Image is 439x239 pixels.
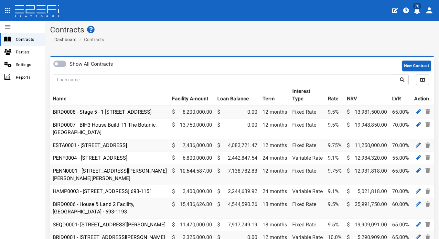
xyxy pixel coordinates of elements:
[215,165,260,185] td: 7,138,782.83
[402,61,431,71] button: New Contract
[260,152,290,165] td: 24 months
[215,198,260,218] td: 4,544,590.26
[53,122,156,135] a: BIRD0007 - BIH3 House Build T1 The Botanic, [GEOGRAPHIC_DATA]
[53,222,166,228] a: SEQD0001- [STREET_ADDRESS][PERSON_NAME]
[169,139,215,152] td: 7,436,000.00
[260,165,290,185] td: 12 months
[412,85,434,106] th: Action
[78,36,104,43] li: Contracts
[424,187,432,195] a: Delete Contract
[16,36,40,43] span: Contracts
[215,106,260,119] td: 0.00
[169,152,215,165] td: 6,800,000.00
[390,119,412,139] td: 70.00%
[52,36,77,43] a: Dashboard
[344,152,390,165] td: 12,984,320.00
[325,185,344,198] td: 9.1%
[53,201,134,215] a: BIRD0006 - House & Land 2 Facility, [GEOGRAPHIC_DATA] - 693-1193
[390,165,412,185] td: 65.00%
[215,185,260,198] td: 2,244,639.92
[290,165,325,185] td: Fixed Rate
[53,142,127,148] a: ESTA0001 - [STREET_ADDRESS]
[390,106,412,119] td: 65.00%
[260,119,290,139] td: 12 months
[290,218,325,231] td: Fixed Rate
[260,85,290,106] th: Term
[169,119,215,139] td: 13,750,000.00
[424,141,432,149] a: Delete Contract
[169,106,215,119] td: 8,200,000.00
[260,139,290,152] td: 12 months
[70,61,113,68] label: Show All Contracts
[50,26,434,34] h1: Contracts
[325,165,344,185] td: 9.75%
[344,185,390,198] td: 5,021,818.00
[390,218,412,231] td: 65.00%
[260,185,290,198] td: 24 months
[424,121,432,129] a: Delete Contract
[215,152,260,165] td: 2,442,847.54
[390,139,412,152] td: 70.00%
[424,167,432,175] a: Delete Contract
[424,108,432,116] a: Delete Contract
[344,218,390,231] td: 19,909,091.00
[16,48,40,56] span: Parties
[325,152,344,165] td: 9.1%
[260,106,290,119] td: 12 months
[290,185,325,198] td: Variable Rate
[169,185,215,198] td: 3,400,000.00
[53,155,127,161] a: PENF0004 - [STREET_ADDRESS]
[390,198,412,218] td: 60.00%
[390,185,412,198] td: 70.00%
[344,165,390,185] td: 12,931,818.00
[290,139,325,152] td: Fixed Rate
[53,188,152,194] a: HAMP0003 - [STREET_ADDRESS] 693-1151
[52,37,77,42] span: Dashboard
[16,74,40,81] span: Reports
[53,74,396,85] input: Loan name
[53,168,167,181] a: PENN0001 - [STREET_ADDRESS][PERSON_NAME][PERSON_NAME][PERSON_NAME]
[344,198,390,218] td: 25,991,750.00
[16,61,40,68] span: Settings
[169,165,215,185] td: 10,644,587.00
[290,85,325,106] th: Interest Type
[215,218,260,231] td: 7,917,749.19
[344,139,390,152] td: 11,250,000.00
[260,198,290,218] td: 18 months
[325,139,344,152] td: 9.75%
[215,119,260,139] td: 0.00
[344,85,390,106] th: NRV
[325,85,344,106] th: Rate
[390,85,412,106] th: LVR
[53,109,152,115] a: BIRD0008 - Stage 5 - 1 [STREET_ADDRESS]
[169,85,215,106] th: Facility Amount
[390,152,412,165] td: 55.00%
[325,106,344,119] td: 9.5%
[290,119,325,139] td: Fixed Rate
[325,198,344,218] td: 9.5%
[290,198,325,218] td: Fixed Rate
[290,152,325,165] td: Variable Rate
[215,85,260,106] th: Loan Balance
[50,85,169,106] th: Name
[344,106,390,119] td: 13,981,500.00
[169,218,215,231] td: 11,470,000.00
[325,218,344,231] td: 9.5%
[169,198,215,218] td: 15,436,626.00
[344,119,390,139] td: 19,948,850.00
[424,200,432,208] a: Delete Contract
[260,218,290,231] td: 18 months
[325,119,344,139] td: 9.5%
[290,106,325,119] td: Fixed Rate
[424,154,432,162] a: Delete Contract
[424,221,432,229] a: Delete Contract
[215,139,260,152] td: 4,083,721.47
